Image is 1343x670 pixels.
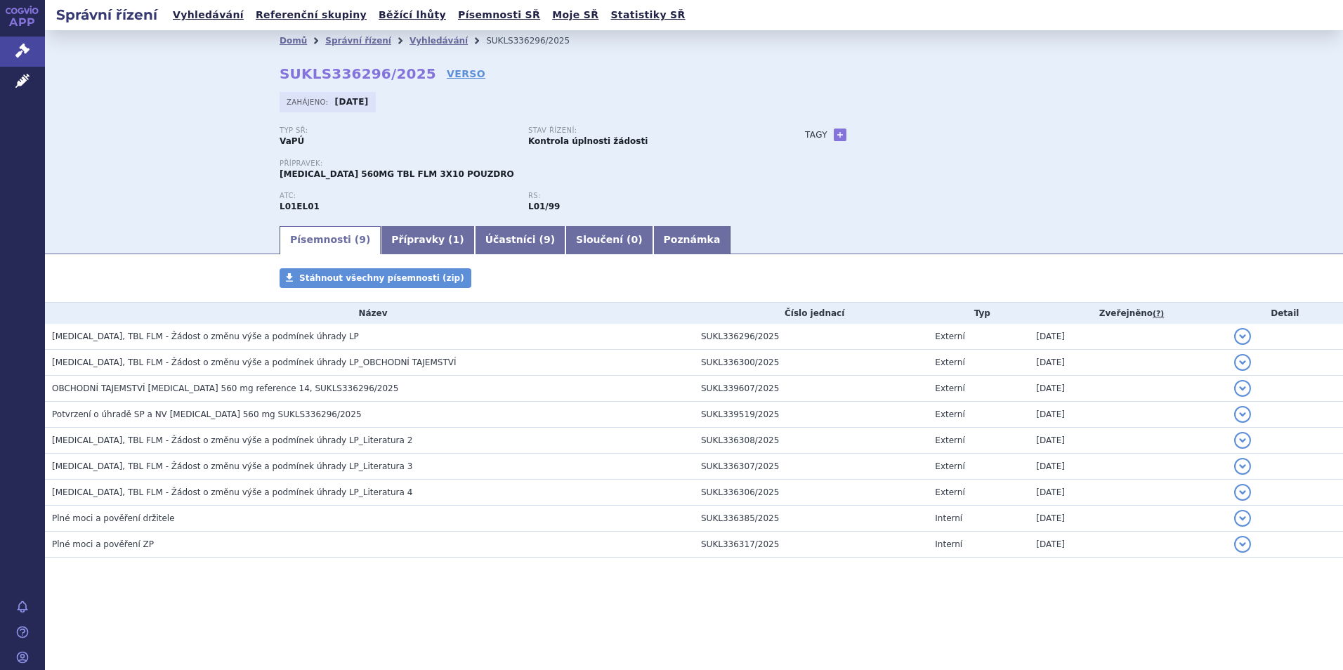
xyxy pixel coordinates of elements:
p: Typ SŘ: [280,126,514,135]
span: Interní [935,539,962,549]
button: detail [1234,406,1251,423]
button: detail [1234,328,1251,345]
th: Číslo jednací [694,303,928,324]
span: IMBRUVICA, TBL FLM - Žádost o změnu výše a podmínek úhrady LP_OBCHODNÍ TAJEMSTVÍ [52,357,457,367]
a: Poznámka [653,226,731,254]
td: SUKL336306/2025 [694,480,928,506]
td: [DATE] [1029,428,1226,454]
td: SUKL336307/2025 [694,454,928,480]
td: SUKL336308/2025 [694,428,928,454]
td: SUKL339519/2025 [694,402,928,428]
button: detail [1234,536,1251,553]
td: [DATE] [1029,350,1226,376]
a: Stáhnout všechny písemnosti (zip) [280,268,471,288]
p: Přípravek: [280,159,777,168]
strong: IBRUTINIB [280,202,320,211]
td: SUKL336385/2025 [694,506,928,532]
button: detail [1234,432,1251,449]
span: IMBRUVICA, TBL FLM - Žádost o změnu výše a podmínek úhrady LP_Literatura 2 [52,435,412,445]
a: Přípravky (1) [381,226,474,254]
button: detail [1234,484,1251,501]
span: IMBRUVICA, TBL FLM - Žádost o změnu výše a podmínek úhrady LP_Literatura 4 [52,487,412,497]
span: 1 [453,234,460,245]
li: SUKLS336296/2025 [486,30,588,51]
span: Potvrzení o úhradě SP a NV Imbruvica 560 mg SUKLS336296/2025 [52,409,362,419]
td: [DATE] [1029,506,1226,532]
span: Externí [935,435,964,445]
span: Plné moci a pověření ZP [52,539,154,549]
td: [DATE] [1029,532,1226,558]
a: Moje SŘ [548,6,603,25]
td: [DATE] [1029,376,1226,402]
strong: VaPÚ [280,136,304,146]
a: Písemnosti SŘ [454,6,544,25]
span: Externí [935,409,964,419]
span: Interní [935,513,962,523]
button: detail [1234,458,1251,475]
td: [DATE] [1029,454,1226,480]
a: Referenční skupiny [251,6,371,25]
span: Externí [935,357,964,367]
h3: Tagy [805,126,827,143]
td: SUKL336296/2025 [694,324,928,350]
span: 0 [631,234,638,245]
span: IMBRUVICA, TBL FLM - Žádost o změnu výše a podmínek úhrady LP_Literatura 3 [52,461,412,471]
a: Účastníci (9) [475,226,565,254]
td: [DATE] [1029,324,1226,350]
span: Externí [935,487,964,497]
th: Název [45,303,694,324]
h2: Správní řízení [45,5,169,25]
span: [MEDICAL_DATA] 560MG TBL FLM 3X10 POUZDRO [280,169,514,179]
a: Běžící lhůty [374,6,450,25]
p: Stav řízení: [528,126,763,135]
span: 9 [544,234,551,245]
a: Statistiky SŘ [606,6,689,25]
p: ATC: [280,192,514,200]
span: Stáhnout všechny písemnosti (zip) [299,273,464,283]
span: Plné moci a pověření držitele [52,513,175,523]
td: [DATE] [1029,402,1226,428]
th: Zveřejněno [1029,303,1226,324]
a: VERSO [447,67,485,81]
span: Externí [935,383,964,393]
td: [DATE] [1029,480,1226,506]
td: SUKL336317/2025 [694,532,928,558]
abbr: (?) [1153,309,1164,319]
strong: [DATE] [335,97,369,107]
span: Externí [935,331,964,341]
button: detail [1234,510,1251,527]
td: SUKL336300/2025 [694,350,928,376]
td: SUKL339607/2025 [694,376,928,402]
a: Sloučení (0) [565,226,653,254]
a: Vyhledávání [169,6,248,25]
a: Domů [280,36,307,46]
a: Vyhledávání [410,36,468,46]
span: IMBRUVICA, TBL FLM - Žádost o změnu výše a podmínek úhrady LP [52,331,359,341]
a: + [834,129,846,141]
strong: ibrutinib [528,202,560,211]
span: OBCHODNÍ TAJEMSTVÍ Imbruvica 560 mg reference 14, SUKLS336296/2025 [52,383,398,393]
th: Detail [1227,303,1343,324]
button: detail [1234,380,1251,397]
span: Zahájeno: [287,96,331,107]
span: Externí [935,461,964,471]
a: Správní řízení [325,36,391,46]
a: Písemnosti (9) [280,226,381,254]
strong: SUKLS336296/2025 [280,65,436,82]
th: Typ [928,303,1029,324]
p: RS: [528,192,763,200]
button: detail [1234,354,1251,371]
span: 9 [359,234,366,245]
strong: Kontrola úplnosti žádosti [528,136,648,146]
